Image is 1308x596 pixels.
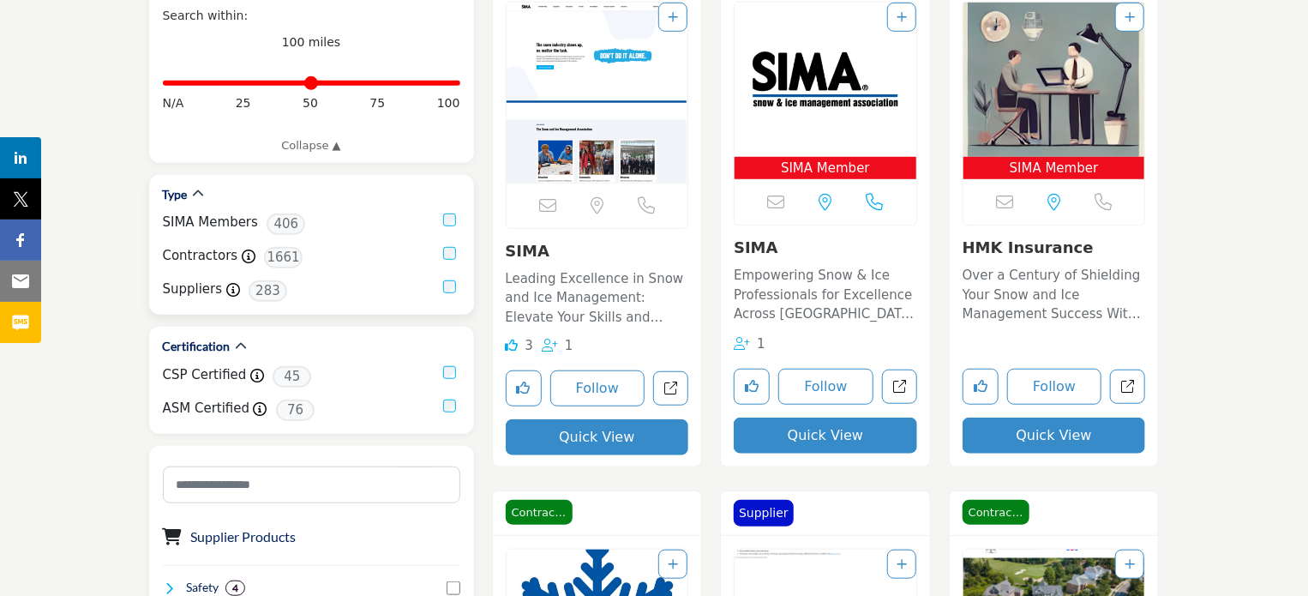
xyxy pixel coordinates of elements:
button: Follow [1007,369,1102,405]
p: Empowering Snow & Ice Professionals for Excellence Across [GEOGRAPHIC_DATA] This organization is ... [734,266,917,324]
span: 25 [236,94,251,112]
p: Leading Excellence in Snow and Ice Management: Elevate Your Skills and Safety Standards! Operatin... [506,269,689,328]
span: SIMA Member [738,159,913,178]
p: Supplier [739,504,789,522]
span: 100 [437,94,460,112]
span: 406 [267,214,305,235]
a: Add To List [897,557,907,571]
a: Open Listing in new tab [735,3,916,180]
h3: SIMA [734,238,917,257]
a: Open sima in new tab [653,371,688,406]
h2: Type [163,186,188,203]
input: CSP Certified checkbox [443,366,456,379]
button: Supplier Products [191,527,297,547]
input: SIMA Members checkbox [443,214,456,226]
span: SIMA Member [967,159,1142,178]
span: 50 [303,94,318,112]
div: Followers [542,336,573,356]
a: SIMA [506,242,550,260]
input: Suppliers checkbox [443,280,456,293]
span: 3 [525,338,533,353]
span: Contractor [963,500,1029,526]
a: SIMA [734,238,778,256]
input: Contractors checkbox [443,247,456,260]
a: Empowering Snow & Ice Professionals for Excellence Across [GEOGRAPHIC_DATA] This organization is ... [734,262,917,324]
a: Leading Excellence in Snow and Ice Management: Elevate Your Skills and Safety Standards! Operatin... [506,265,689,328]
button: Like listing [734,369,770,405]
div: Followers [734,334,765,354]
span: Contractor [506,500,573,526]
input: ASM Certified checkbox [443,400,456,412]
a: Add To List [897,10,907,24]
a: Add To List [1125,10,1135,24]
label: ASM Certified [163,399,250,418]
input: Select Safety checkbox [447,581,460,595]
a: Open Listing in new tab [507,3,688,183]
div: 4 Results For Safety [225,581,245,596]
label: CSP Certified [163,365,247,385]
span: 1 [565,338,573,353]
span: 1 [757,336,765,352]
a: Collapse ▲ [163,137,460,154]
a: Open hmk-insurance in new tab [1110,370,1145,405]
img: HMK Insurance [963,3,1145,157]
label: Contractors [163,246,238,266]
a: Add To List [1125,557,1135,571]
label: Suppliers [163,280,223,299]
img: SIMA [507,3,688,183]
label: SIMA Members [163,213,258,232]
h3: SIMA [506,242,689,261]
button: Like listing [506,370,542,406]
button: Quick View [734,418,917,454]
input: Search Category [163,467,460,503]
p: Over a Century of Shielding Your Snow and Ice Management Success With over a century of expertise... [963,266,1146,324]
span: 100 miles [282,35,341,49]
button: Quick View [506,419,689,455]
a: Add To List [668,10,678,24]
span: 1661 [264,247,303,268]
i: Likes [506,339,519,352]
button: Follow [550,370,645,406]
span: 76 [276,400,315,421]
img: SIMA [735,3,916,157]
span: 45 [273,366,311,388]
span: 75 [369,94,385,112]
a: HMK Insurance [963,238,1094,256]
div: Search within: [163,7,460,25]
a: Open snow-ice-management-association in new tab [882,370,917,405]
a: Over a Century of Shielding Your Snow and Ice Management Success With over a century of expertise... [963,262,1146,324]
a: Open Listing in new tab [963,3,1145,180]
h4: Safety: Safety refers to the measures, practices, and protocols implemented to protect individual... [186,579,219,596]
button: Quick View [963,418,1146,454]
span: N/A [163,94,184,112]
button: Like listing [963,369,999,405]
button: Follow [778,369,873,405]
b: 4 [232,582,238,594]
a: Add To List [668,557,678,571]
span: 283 [249,280,287,302]
h2: Certification [163,338,231,355]
h3: HMK Insurance [963,238,1146,257]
